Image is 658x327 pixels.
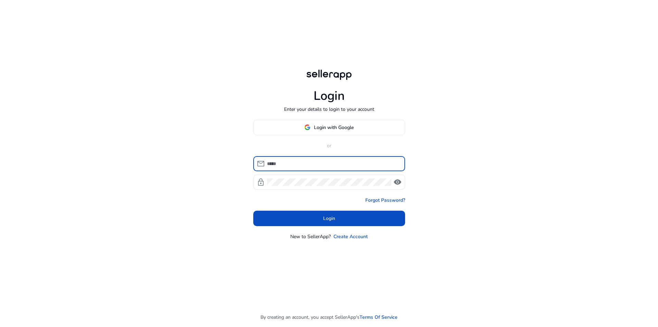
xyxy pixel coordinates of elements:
a: Forgot Password? [365,197,405,204]
span: lock [257,178,265,186]
a: Create Account [333,233,368,240]
a: Terms Of Service [360,314,398,321]
p: Enter your details to login to your account [284,106,374,113]
button: Login [253,211,405,226]
p: or [253,142,405,149]
p: New to SellerApp? [290,233,331,240]
img: google-logo.svg [304,124,310,130]
span: Login [323,215,335,222]
button: Login with Google [253,120,405,135]
span: mail [257,160,265,168]
h1: Login [314,89,345,103]
span: Login with Google [314,124,354,131]
span: visibility [393,178,402,186]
